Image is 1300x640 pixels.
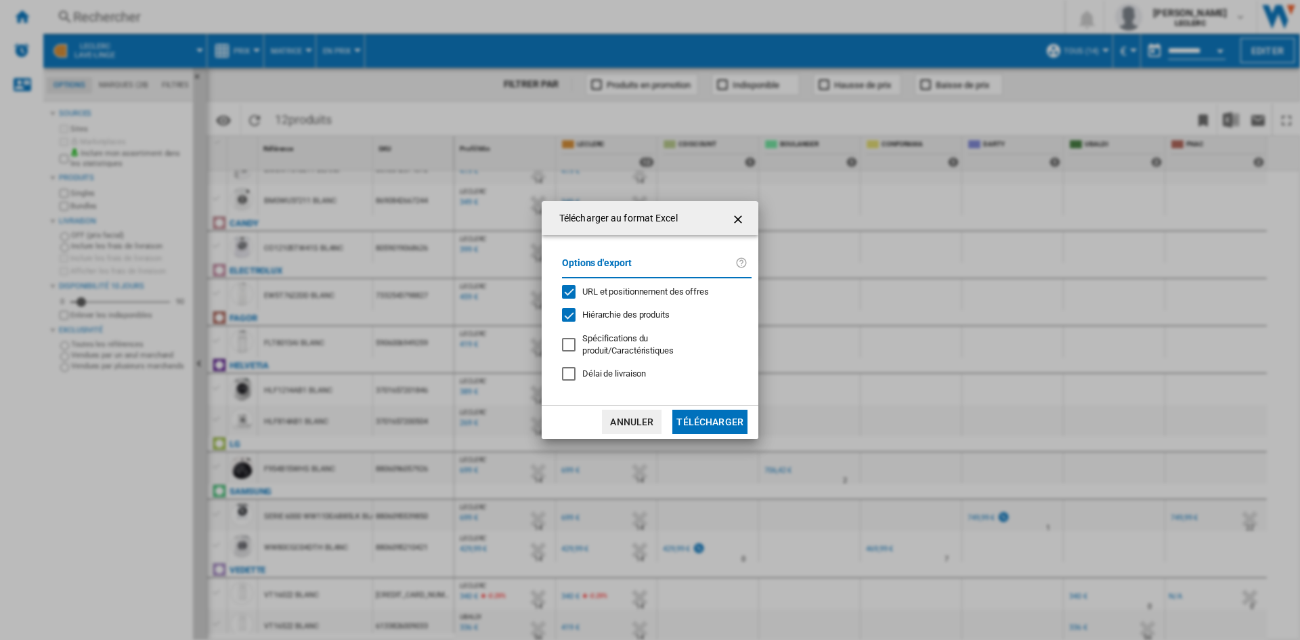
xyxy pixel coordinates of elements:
[552,212,678,226] h4: Télécharger au format Excel
[582,368,646,379] span: Délai de livraison
[582,333,674,356] span: Spécifications du produit/Caractéristiques
[731,211,747,228] ng-md-icon: getI18NText('BUTTONS.CLOSE_DIALOG')
[562,285,741,298] md-checkbox: URL et positionnement des offres
[562,255,735,280] label: Options d'export
[726,205,753,232] button: getI18NText('BUTTONS.CLOSE_DIALOG')
[562,309,741,322] md-checkbox: Hiérarchie des produits
[582,310,670,320] span: Hiérarchie des produits
[582,286,709,297] span: URL et positionnement des offres
[672,410,747,434] button: Télécharger
[582,333,741,357] div: S'applique uniquement à la vision catégorie
[562,368,752,381] md-checkbox: Délai de livraison
[602,410,662,434] button: Annuler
